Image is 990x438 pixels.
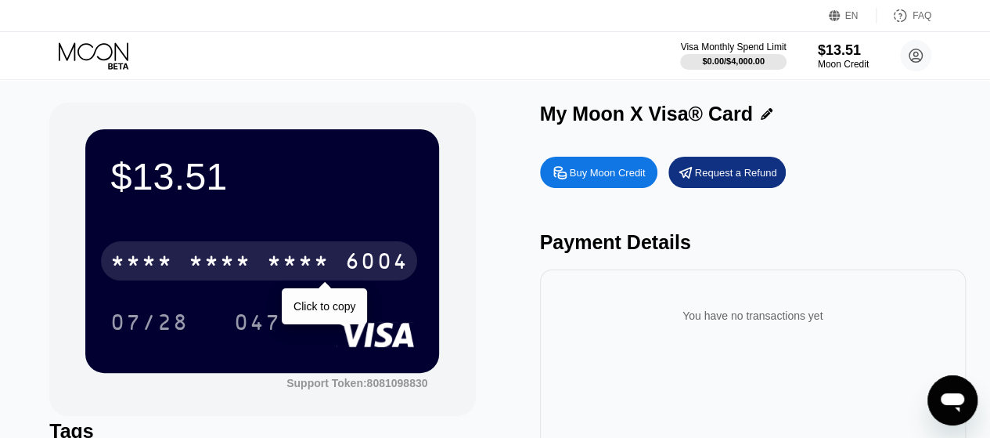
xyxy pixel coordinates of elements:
div: 6004 [345,251,408,276]
iframe: Button to launch messaging window [927,375,977,425]
div: You have no transactions yet [553,294,953,338]
div: $13.51Moon Credit [818,42,869,70]
div: 07/28 [99,302,200,342]
div: 047 [234,312,281,337]
div: Click to copy [293,300,355,313]
div: $13.51 [818,42,869,59]
div: $0.00 / $4,000.00 [702,56,765,66]
div: Visa Monthly Spend Limit$0.00/$4,000.00 [680,42,786,70]
div: Request a Refund [695,166,777,179]
div: My Moon X Visa® Card [540,103,753,125]
div: 07/28 [110,312,189,337]
div: Visa Monthly Spend Limit [680,42,786,52]
div: Buy Moon Credit [540,157,657,188]
div: FAQ [913,10,931,21]
div: FAQ [877,8,931,24]
div: Support Token:8081098830 [286,377,427,389]
div: 047 [222,302,293,342]
div: Moon Credit [818,59,869,70]
div: Buy Moon Credit [570,166,646,179]
div: Request a Refund [668,157,786,188]
div: $13.51 [110,154,414,198]
div: EN [829,8,877,24]
div: Payment Details [540,231,966,254]
div: EN [845,10,859,21]
div: Support Token: 8081098830 [286,377,427,389]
